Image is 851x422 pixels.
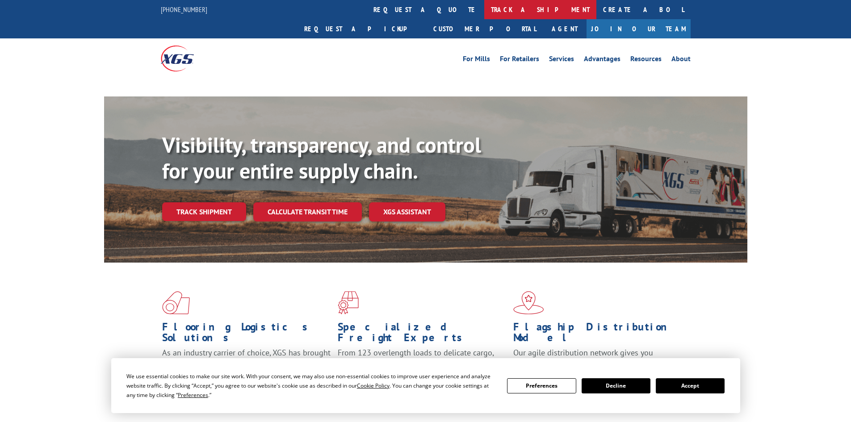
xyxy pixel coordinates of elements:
a: For Retailers [500,55,539,65]
a: Calculate transit time [253,202,362,221]
a: [PHONE_NUMBER] [161,5,207,14]
button: Decline [582,378,650,393]
a: Advantages [584,55,620,65]
h1: Flooring Logistics Solutions [162,322,331,347]
img: xgs-icon-focused-on-flooring-red [338,291,359,314]
img: xgs-icon-total-supply-chain-intelligence-red [162,291,190,314]
h1: Flagship Distribution Model [513,322,682,347]
img: xgs-icon-flagship-distribution-model-red [513,291,544,314]
div: We use essential cookies to make our site work. With your consent, we may also use non-essential ... [126,372,496,400]
button: Preferences [507,378,576,393]
a: Services [549,55,574,65]
button: Accept [656,378,725,393]
b: Visibility, transparency, and control for your entire supply chain. [162,131,481,184]
a: Resources [630,55,662,65]
h1: Specialized Freight Experts [338,322,507,347]
a: About [671,55,691,65]
a: XGS ASSISTANT [369,202,445,221]
p: From 123 overlength loads to delicate cargo, our experienced staff knows the best way to move you... [338,347,507,387]
span: Cookie Policy [357,382,390,389]
a: Customer Portal [427,19,543,38]
a: Join Our Team [587,19,691,38]
span: Our agile distribution network gives you nationwide inventory management on demand. [513,347,678,368]
span: Preferences [178,391,208,399]
span: As an industry carrier of choice, XGS has brought innovation and dedication to flooring logistics... [162,347,331,379]
div: Cookie Consent Prompt [111,358,740,413]
a: Request a pickup [298,19,427,38]
a: For Mills [463,55,490,65]
a: Agent [543,19,587,38]
a: Track shipment [162,202,246,221]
